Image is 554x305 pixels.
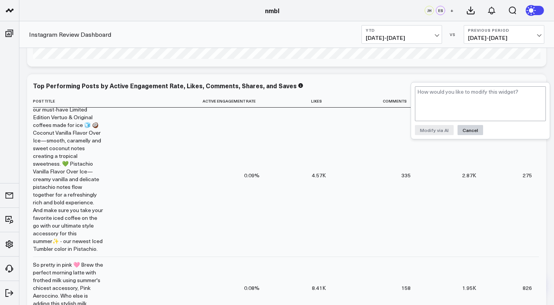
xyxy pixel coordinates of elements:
[312,284,326,292] div: 8.41K
[265,6,279,15] a: nmbl
[415,125,454,135] button: Modify via AI
[464,25,544,44] button: Previous Period[DATE]-[DATE]
[33,98,103,253] div: Refresh your summer with our must-have Limited Edition Vertuo & Original coffees made for ice 🧊 🥥...
[110,95,267,108] th: Active Engagement Rate
[33,81,297,90] div: Top Performing Posts by Active Engagement Rate, Likes, Comments, Shares, and Saves
[33,95,110,108] th: Post Title
[458,125,483,135] button: Cancel
[366,35,438,41] span: [DATE] - [DATE]
[333,95,418,108] th: Comments
[468,35,540,41] span: [DATE] - [DATE]
[462,284,476,292] div: 1.95K
[361,25,442,44] button: YTD[DATE]-[DATE]
[312,171,326,179] div: 4.57K
[401,284,411,292] div: 158
[523,171,532,179] div: 275
[425,6,434,15] div: JH
[447,6,456,15] button: +
[244,171,260,179] div: 0.09%
[450,8,454,13] span: +
[29,30,111,39] a: Instagram Review Dashboard
[244,284,260,292] div: 0.08%
[446,32,460,37] div: VS
[267,95,333,108] th: Likes
[401,171,411,179] div: 335
[523,284,532,292] div: 826
[366,28,438,33] b: YTD
[462,171,476,179] div: 2.87K
[436,6,445,15] div: ES
[468,28,540,33] b: Previous Period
